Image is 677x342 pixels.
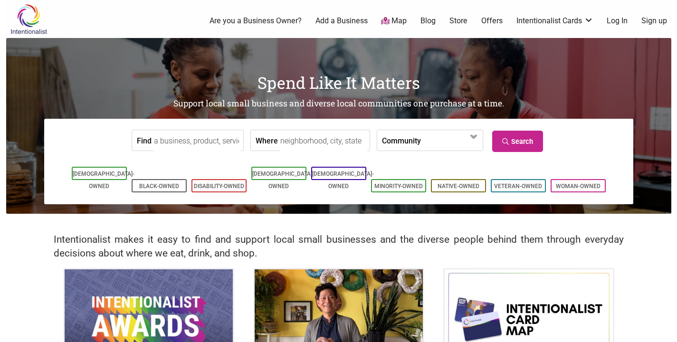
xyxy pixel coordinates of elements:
a: [DEMOGRAPHIC_DATA]-Owned [73,171,134,190]
a: Add a Business [315,16,368,26]
a: Are you a Business Owner? [210,16,302,26]
a: Log In [607,16,628,26]
h1: Spend Like It Matters [6,71,671,94]
a: Sign up [641,16,667,26]
a: Offers [481,16,503,26]
a: Minority-Owned [374,183,423,190]
a: Intentionalist Cards [516,16,593,26]
a: [DEMOGRAPHIC_DATA]-Owned [252,171,314,190]
a: Map [381,16,407,27]
a: Black-Owned [139,183,179,190]
a: [DEMOGRAPHIC_DATA]-Owned [312,171,374,190]
input: neighborhood, city, state [280,130,367,152]
a: Store [449,16,467,26]
a: Blog [420,16,436,26]
img: Intentionalist [6,4,51,35]
a: Search [492,131,543,152]
h2: Intentionalist makes it easy to find and support local small businesses and the diverse people be... [54,233,624,260]
a: Veteran-Owned [494,183,542,190]
a: Native-Owned [438,183,479,190]
h2: Support local small business and diverse local communities one purchase at a time. [6,98,671,110]
a: Disability-Owned [194,183,244,190]
label: Community [382,130,421,151]
a: Woman-Owned [556,183,601,190]
input: a business, product, service [154,130,241,152]
label: Find [137,130,152,151]
label: Where [256,130,278,151]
